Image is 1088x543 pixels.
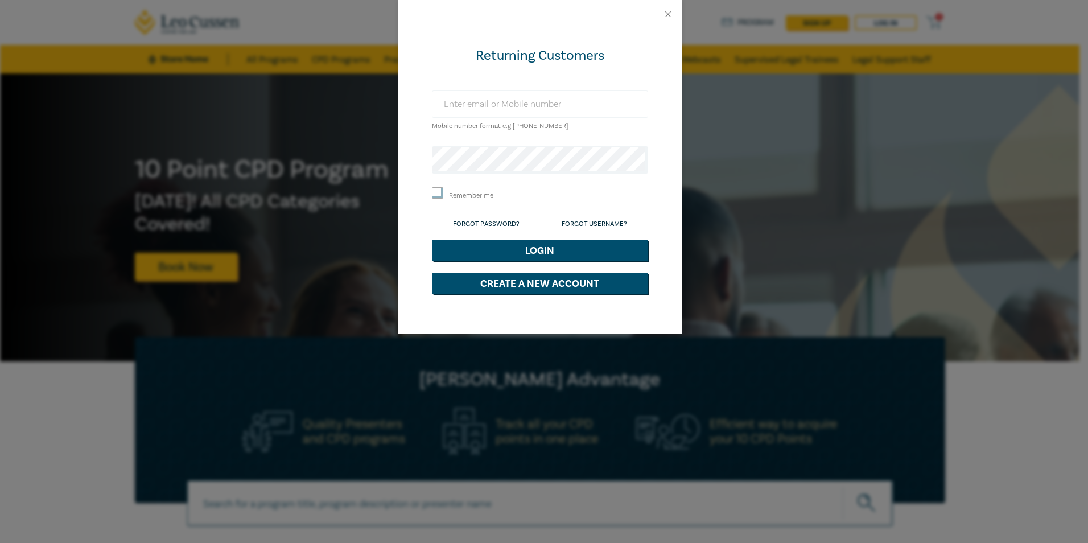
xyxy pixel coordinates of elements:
[432,240,648,261] button: Login
[449,191,493,200] label: Remember me
[453,220,520,228] a: Forgot Password?
[663,9,673,19] button: Close
[432,47,648,65] div: Returning Customers
[432,122,568,130] small: Mobile number format e.g [PHONE_NUMBER]
[432,273,648,294] button: Create a New Account
[432,90,648,118] input: Enter email or Mobile number
[562,220,627,228] a: Forgot Username?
